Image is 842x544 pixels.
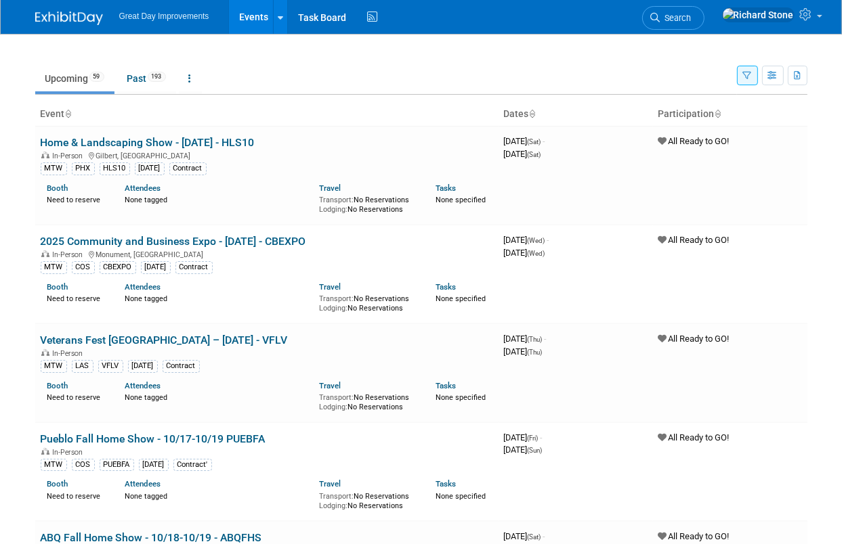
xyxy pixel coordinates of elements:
span: Transport: [319,393,354,402]
span: All Ready to GO! [658,531,730,541]
a: Home & Landscaping Show - [DATE] - HLS10 [41,136,255,149]
span: (Fri) [528,434,539,442]
div: Need to reserve [47,390,105,403]
div: Monument, [GEOGRAPHIC_DATA] [41,248,493,259]
span: Lodging: [319,501,348,510]
span: Lodging: [319,403,348,411]
a: Tasks [436,479,456,489]
img: In-Person Event [41,250,49,257]
span: In-Person [53,448,87,457]
span: [DATE] [504,346,543,357]
div: Contract [163,360,200,372]
a: Upcoming59 [35,66,114,91]
img: ExhibitDay [35,12,103,25]
a: Booth [47,183,68,193]
div: None tagged [125,489,309,501]
div: [DATE] [128,360,158,372]
div: Need to reserve [47,193,105,205]
div: No Reservations No Reservations [319,489,415,510]
span: None specified [436,294,486,303]
span: [DATE] [504,248,545,258]
span: Search [660,13,692,23]
span: [DATE] [504,136,545,146]
div: [DATE] [141,261,171,273]
div: HLS10 [100,162,130,175]
div: No Reservations No Reservations [319,390,415,411]
div: Need to reserve [47,489,105,501]
div: Contract [175,261,213,273]
a: Attendees [125,183,161,193]
img: In-Person Event [41,152,49,158]
div: Contract [169,162,207,175]
a: Attendees [125,282,161,292]
img: Richard Stone [722,7,795,22]
span: Lodging: [319,304,348,313]
div: No Reservations No Reservations [319,292,415,313]
a: Tasks [436,183,456,193]
span: In-Person [53,250,87,259]
div: CBEXPO [100,261,136,273]
div: COS [72,459,95,471]
th: Event [35,103,499,126]
a: Booth [47,381,68,390]
span: (Sat) [528,138,541,145]
span: All Ready to GO! [658,334,730,344]
span: Great Day Improvements [119,12,209,21]
span: [DATE] [504,531,545,541]
span: - [547,235,549,245]
span: All Ready to GO! [658,136,730,146]
span: (Sat) [528,533,541,541]
a: Travel [319,381,341,390]
div: Need to reserve [47,292,105,304]
a: Past193 [117,66,176,91]
div: COS [72,261,95,273]
span: 193 [148,72,166,82]
a: Sort by Participation Type [715,108,721,119]
a: Pueblo Fall Home Show - 10/17-10/19 PUEBFA [41,432,266,445]
a: Booth [47,282,68,292]
div: MTW [41,261,67,273]
span: None specified [436,393,486,402]
span: In-Person [53,152,87,160]
span: Transport: [319,492,354,501]
th: Dates [499,103,653,126]
a: 2025 Community and Business Expo - [DATE] - CBEXPO [41,235,306,248]
span: (Wed) [528,250,545,257]
span: Transport: [319,294,354,303]
a: Travel [319,282,341,292]
a: Tasks [436,282,456,292]
span: In-Person [53,349,87,358]
span: All Ready to GO! [658,235,730,245]
span: (Sat) [528,151,541,158]
div: MTW [41,162,67,175]
img: In-Person Event [41,448,49,455]
a: Attendees [125,479,161,489]
a: Sort by Start Date [529,108,536,119]
a: Travel [319,479,341,489]
span: - [545,334,547,344]
span: - [543,531,545,541]
span: (Thu) [528,348,543,356]
span: 59 [89,72,104,82]
img: In-Person Event [41,349,49,356]
span: - [543,136,545,146]
div: PHX [72,162,95,175]
a: Search [642,6,704,30]
span: [DATE] [504,432,543,443]
a: Attendees [125,381,161,390]
span: None specified [436,492,486,501]
a: Travel [319,183,341,193]
span: (Wed) [528,237,545,244]
div: LAS [72,360,93,372]
span: Transport: [319,196,354,204]
div: None tagged [125,390,309,403]
a: Tasks [436,381,456,390]
div: PUEBFA [100,459,134,471]
div: Gilbert, [GEOGRAPHIC_DATA] [41,150,493,160]
div: MTW [41,360,67,372]
a: Sort by Event Name [65,108,72,119]
div: None tagged [125,193,309,205]
span: Lodging: [319,205,348,214]
a: ABQ Fall Home Show - 10/18-10/19 - ABQFHS [41,531,262,544]
span: - [541,432,543,443]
